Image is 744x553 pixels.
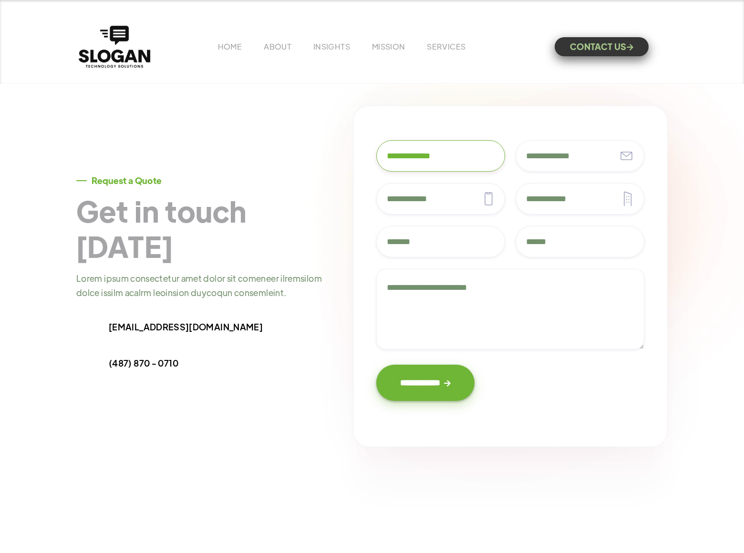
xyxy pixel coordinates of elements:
a: home [76,23,153,70]
img: Phone Icon - Agency X Webflow Template [76,350,103,377]
div: [EMAIL_ADDRESS][DOMAIN_NAME] [109,322,263,332]
p: Lorem ipsum consectetur amet dolor sit comeneer ilremsilom dolce issilm acalrm leoinsion duycoqun... [76,271,342,300]
a: HOME [218,41,242,51]
div: (487) 870 - 0710 [109,358,179,368]
a: CONTACT US [555,37,649,56]
h1: Get in touch [DATE] [76,193,342,264]
a: (487) 870 - 0710 [76,350,179,377]
a: INSIGHTS [313,41,350,51]
a: MISSION [372,41,405,51]
img: Email Icon - Agency X Webflow Template [76,314,103,340]
span:  [627,44,633,50]
form: Contact Form [376,140,644,412]
a: SERVICES [427,41,465,51]
div: Request a Quote [92,176,161,185]
div:  [444,380,451,386]
a: ABOUT [264,41,291,51]
a: [EMAIL_ADDRESS][DOMAIN_NAME] [76,314,263,340]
